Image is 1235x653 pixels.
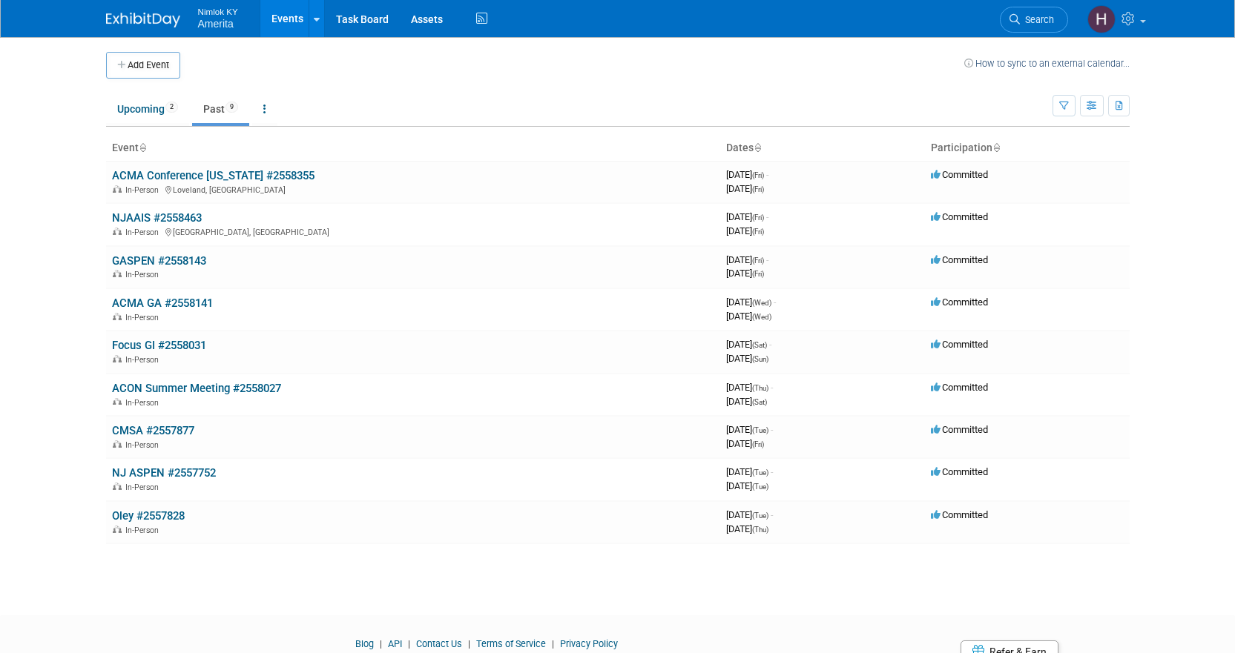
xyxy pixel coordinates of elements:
[198,18,234,30] span: Amerita
[1000,7,1068,33] a: Search
[752,468,768,477] span: (Tue)
[113,398,122,405] img: In-Person Event
[125,483,163,492] span: In-Person
[106,52,180,79] button: Add Event
[726,480,768,491] span: [DATE]
[771,382,773,393] span: -
[125,185,163,195] span: In-Person
[726,169,768,180] span: [DATE]
[388,638,402,649] a: API
[125,270,163,279] span: In-Person
[931,169,988,180] span: Committed
[113,313,122,320] img: In-Person Event
[726,466,773,477] span: [DATE]
[113,483,122,490] img: In-Person Event
[752,185,764,193] span: (Fri)
[112,225,714,237] div: [GEOGRAPHIC_DATA], [GEOGRAPHIC_DATA]
[726,339,771,350] span: [DATE]
[113,355,122,362] img: In-Person Event
[113,440,122,448] img: In-Person Event
[125,313,163,322] span: In-Person
[112,183,714,195] div: Loveland, [GEOGRAPHIC_DATA]
[726,254,768,265] span: [DATE]
[112,339,206,352] a: Focus GI #2558031
[112,254,206,268] a: GASPEN #2558143
[752,426,768,434] span: (Tue)
[125,228,163,237] span: In-Person
[726,523,768,534] span: [DATE]
[112,296,213,310] a: ACMA GA #2558141
[766,211,768,222] span: -
[964,58,1130,69] a: How to sync to an external calendar...
[376,638,386,649] span: |
[931,509,988,520] span: Committed
[752,526,768,534] span: (Thu)
[125,440,163,450] span: In-Person
[106,95,189,123] a: Upcoming2
[774,296,776,308] span: -
[726,183,764,194] span: [DATE]
[771,424,773,435] span: -
[355,638,374,649] a: Blog
[464,638,474,649] span: |
[726,225,764,236] span: [DATE]
[752,384,768,392] span: (Thu)
[931,466,988,477] span: Committed
[113,270,122,277] img: In-Person Event
[769,339,771,350] span: -
[771,466,773,477] span: -
[106,136,720,161] th: Event
[720,136,925,161] th: Dates
[752,440,764,448] span: (Fri)
[766,254,768,265] span: -
[752,483,768,491] span: (Tue)
[931,211,988,222] span: Committed
[752,270,764,278] span: (Fri)
[113,185,122,193] img: In-Person Event
[1087,5,1116,33] img: Hannah Durbin
[198,3,238,19] span: Nimlok KY
[752,341,767,349] span: (Sat)
[192,95,249,123] a: Past9
[112,211,202,225] a: NJAAIS #2558463
[752,228,764,236] span: (Fri)
[113,228,122,235] img: In-Person Event
[931,296,988,308] span: Committed
[752,313,771,321] span: (Wed)
[225,102,238,113] span: 9
[752,299,771,307] span: (Wed)
[752,171,764,179] span: (Fri)
[476,638,546,649] a: Terms of Service
[752,355,768,363] span: (Sun)
[548,638,558,649] span: |
[992,142,1000,153] a: Sort by Participation Type
[925,136,1130,161] th: Participation
[1020,14,1054,25] span: Search
[771,509,773,520] span: -
[726,382,773,393] span: [DATE]
[931,254,988,265] span: Committed
[416,638,462,649] a: Contact Us
[165,102,178,113] span: 2
[726,268,764,279] span: [DATE]
[125,355,163,365] span: In-Person
[726,296,776,308] span: [DATE]
[125,526,163,535] span: In-Person
[726,438,764,449] span: [DATE]
[139,142,146,153] a: Sort by Event Name
[931,424,988,435] span: Committed
[752,256,764,265] span: (Fri)
[726,424,773,435] span: [DATE]
[752,398,767,406] span: (Sat)
[726,396,767,407] span: [DATE]
[726,353,768,364] span: [DATE]
[106,13,180,27] img: ExhibitDay
[112,169,314,182] a: ACMA Conference [US_STATE] #2558355
[754,142,761,153] a: Sort by Start Date
[931,382,988,393] span: Committed
[726,509,773,520] span: [DATE]
[112,382,281,395] a: ACON Summer Meeting #2558027
[752,213,764,222] span: (Fri)
[112,424,194,437] a: CMSA #2557877
[112,509,185,523] a: Oley #2557828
